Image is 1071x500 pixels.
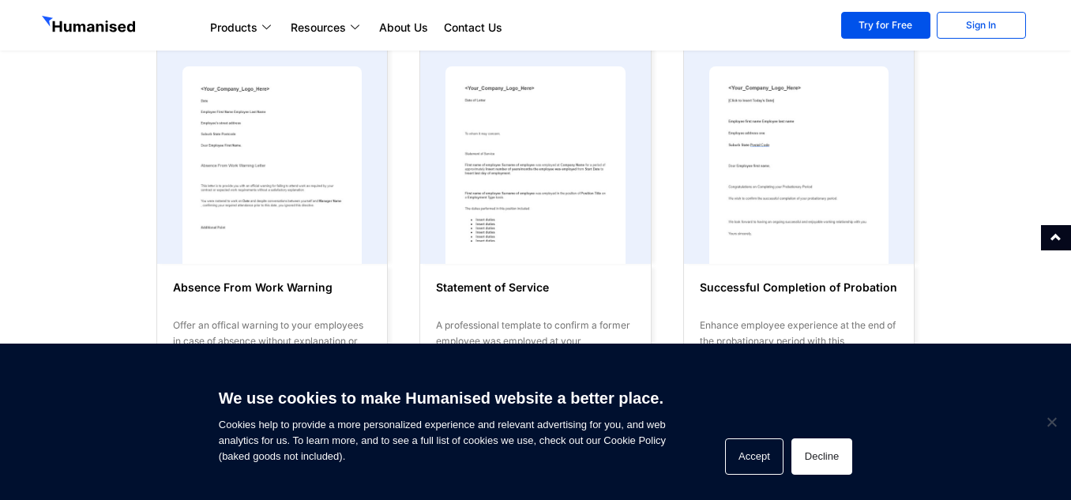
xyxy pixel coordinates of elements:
a: Products [202,18,283,37]
img: GetHumanised Logo [42,16,138,36]
button: Decline [791,438,852,475]
h6: We use cookies to make Humanised website a better place. [219,387,666,409]
div: Offer an offical warning to your employees in case of absence without explanation or ignoring a d... [173,318,371,381]
a: About Us [371,18,436,37]
a: Sign In [937,12,1026,39]
span: Decline [1043,414,1059,430]
a: Contact Us [436,18,510,37]
h6: Absence From Work Warning [173,280,371,311]
button: Accept [725,438,784,475]
a: Resources [283,18,371,37]
div: Enhance employee experience at the end of the probationary period with this professional template... [700,318,898,381]
div: A professional template to confirm a former employee was employed at your organization, with all ... [436,318,634,381]
span: Cookies help to provide a more personalized experience and relevant advertising for you, and web ... [219,379,666,464]
h6: Successful Completion of Probation [700,280,898,311]
h6: Statement of Service [436,280,634,311]
a: Try for Free [841,12,930,39]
